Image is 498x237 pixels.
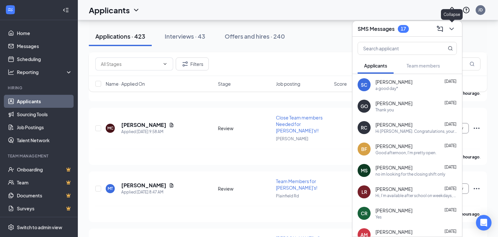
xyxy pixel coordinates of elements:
[375,171,445,177] div: no im looking for the closing shift only
[17,95,72,108] a: Applicants
[334,81,347,87] span: Score
[17,69,73,75] div: Reporting
[448,6,456,14] svg: Notifications
[8,85,71,91] div: Hiring
[17,224,62,231] div: Switch to admin view
[8,69,14,75] svg: Analysis
[7,6,14,13] svg: WorkstreamLogo
[121,189,174,195] div: Applied [DATE] 8:47 AM
[361,124,367,131] div: RC
[63,7,69,13] svg: Collapse
[375,129,457,134] div: Hi [PERSON_NAME]. Congratulations, your meeting with [PERSON_NAME]'s for [PERSON_NAME]'s Crew Mem...
[17,163,72,176] a: OnboardingCrown
[132,6,140,14] svg: ChevronDown
[17,40,72,53] a: Messages
[446,24,457,34] button: ChevronDown
[162,61,168,67] svg: ChevronDown
[375,121,412,128] span: [PERSON_NAME]
[8,224,14,231] svg: Settings
[458,212,480,217] b: 2 hours ago
[375,107,394,113] div: Thank you
[441,9,463,20] div: Collapse
[17,108,72,121] a: Sourcing Tools
[17,176,72,189] a: TeamCrown
[276,178,317,191] span: Team Members for [PERSON_NAME]'s!
[358,25,395,32] h3: SMS Messages
[473,185,480,193] svg: Ellipses
[445,100,456,105] span: [DATE]
[401,26,406,31] div: 17
[375,193,457,198] div: Hi, I’m available after school on weekdays, usually from around 3pm to 11pm, and I’m also availab...
[375,164,412,171] span: [PERSON_NAME]
[448,25,456,33] svg: ChevronDown
[17,53,72,66] a: Scheduling
[361,81,367,88] div: SC
[445,79,456,84] span: [DATE]
[473,124,480,132] svg: Ellipses
[445,122,456,127] span: [DATE]
[375,214,382,220] div: Yes
[361,146,367,152] div: BF
[218,81,231,87] span: Stage
[435,24,445,34] button: ComposeMessage
[375,86,398,91] div: a good day*
[445,165,456,169] span: [DATE]
[101,60,160,68] input: All Stages
[276,136,308,141] span: [PERSON_NAME]
[375,186,412,192] span: [PERSON_NAME]
[361,167,368,174] div: MS
[218,185,272,192] div: Review
[218,125,272,131] div: Review
[478,7,483,13] div: JD
[121,182,166,189] h5: [PERSON_NAME]
[448,46,453,51] svg: MagnifyingGlass
[276,81,300,87] span: Job posting
[445,143,456,148] span: [DATE]
[375,207,412,214] span: [PERSON_NAME]
[108,186,113,191] div: MT
[462,6,470,14] svg: QuestionInfo
[121,121,166,129] h5: [PERSON_NAME]
[476,215,492,231] div: Open Intercom Messenger
[362,189,367,195] div: LR
[469,61,475,67] svg: MagnifyingGlass
[445,229,456,234] span: [DATE]
[375,143,412,149] span: [PERSON_NAME]
[276,193,299,198] span: Plainfield Rd
[375,150,436,156] div: Good afternoon, I'm pretty open.
[358,42,435,55] input: Search applicant
[225,32,285,40] div: Offers and hires · 240
[176,57,209,70] button: Filter Filters
[107,125,113,131] div: MC
[17,134,72,147] a: Talent Network
[445,207,456,212] span: [DATE]
[169,122,174,128] svg: Document
[436,25,444,33] svg: ComposeMessage
[361,210,367,217] div: CR
[375,229,412,235] span: [PERSON_NAME]
[121,129,174,135] div: Applied [DATE] 9:58 AM
[169,183,174,188] svg: Document
[89,5,130,16] h1: Applicants
[361,103,368,109] div: GO
[445,186,456,191] span: [DATE]
[375,79,412,85] span: [PERSON_NAME]
[17,189,72,202] a: DocumentsCrown
[181,60,189,68] svg: Filter
[106,81,145,87] span: Name · Applied On
[17,27,72,40] a: Home
[95,32,145,40] div: Applications · 423
[458,155,480,159] b: an hour ago
[276,115,323,133] span: Close Team members Needed for [PERSON_NAME]'s!!
[17,121,72,134] a: Job Postings
[17,202,72,215] a: SurveysCrown
[375,100,412,106] span: [PERSON_NAME]
[407,63,440,69] span: Team members
[165,32,205,40] div: Interviews · 43
[8,153,71,159] div: Team Management
[364,63,387,69] span: Applicants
